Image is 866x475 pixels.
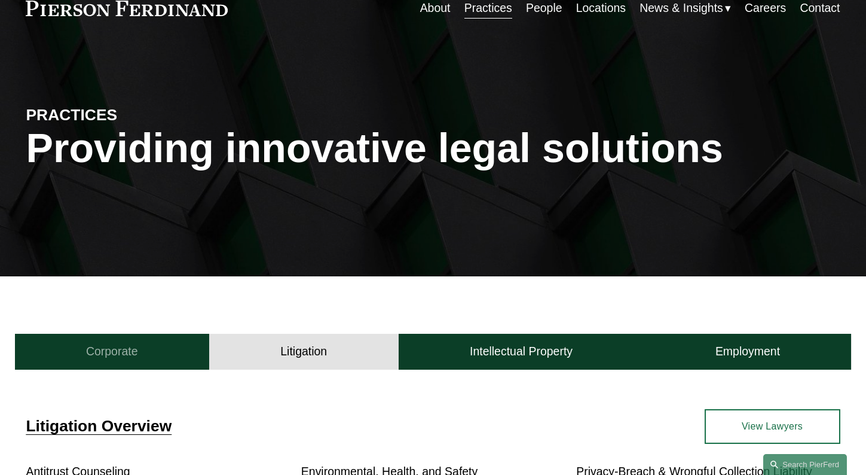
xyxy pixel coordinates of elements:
a: Search this site [763,454,847,475]
h4: Intellectual Property [470,344,573,359]
a: View Lawyers [705,409,840,444]
a: Litigation Overview [26,417,172,435]
h4: Litigation [280,344,327,359]
h4: PRACTICES [26,105,229,126]
h1: Providing innovative legal solutions [26,125,840,172]
h4: Corporate [86,344,138,359]
h4: Employment [715,344,780,359]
